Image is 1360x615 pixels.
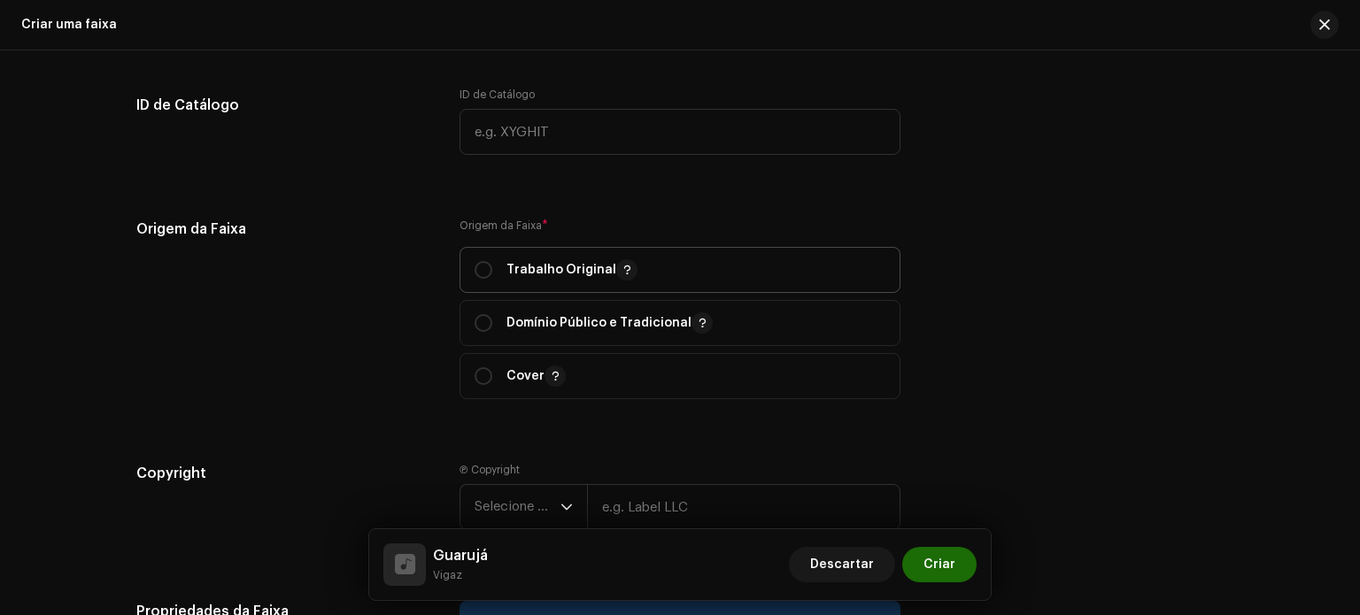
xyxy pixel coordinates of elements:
[460,353,900,399] p-togglebutton: Cover
[460,109,900,155] input: e.g. XYGHIT
[460,247,900,293] p-togglebutton: Trabalho Original
[506,259,637,281] p: Trabalho Original
[810,547,874,582] span: Descartar
[475,485,560,529] span: Selecione o ano
[460,219,900,233] label: Origem da Faixa
[902,547,977,582] button: Criar
[460,463,520,477] label: Ⓟ Copyright
[460,88,535,102] label: ID de Catálogo
[433,545,488,566] h5: Guarujá
[506,365,566,387] p: Cover
[460,300,900,346] p-togglebutton: Domínio Público e Tradicional
[136,88,431,123] h5: ID de Catálogo
[789,547,895,582] button: Descartar
[587,484,900,530] input: e.g. Label LLC
[136,463,431,484] h5: Copyright
[136,219,431,240] h5: Origem da Faixa
[506,312,713,334] p: Domínio Público e Tradicional
[433,566,488,584] small: Guarujá
[923,547,955,582] span: Criar
[560,485,573,529] div: dropdown trigger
